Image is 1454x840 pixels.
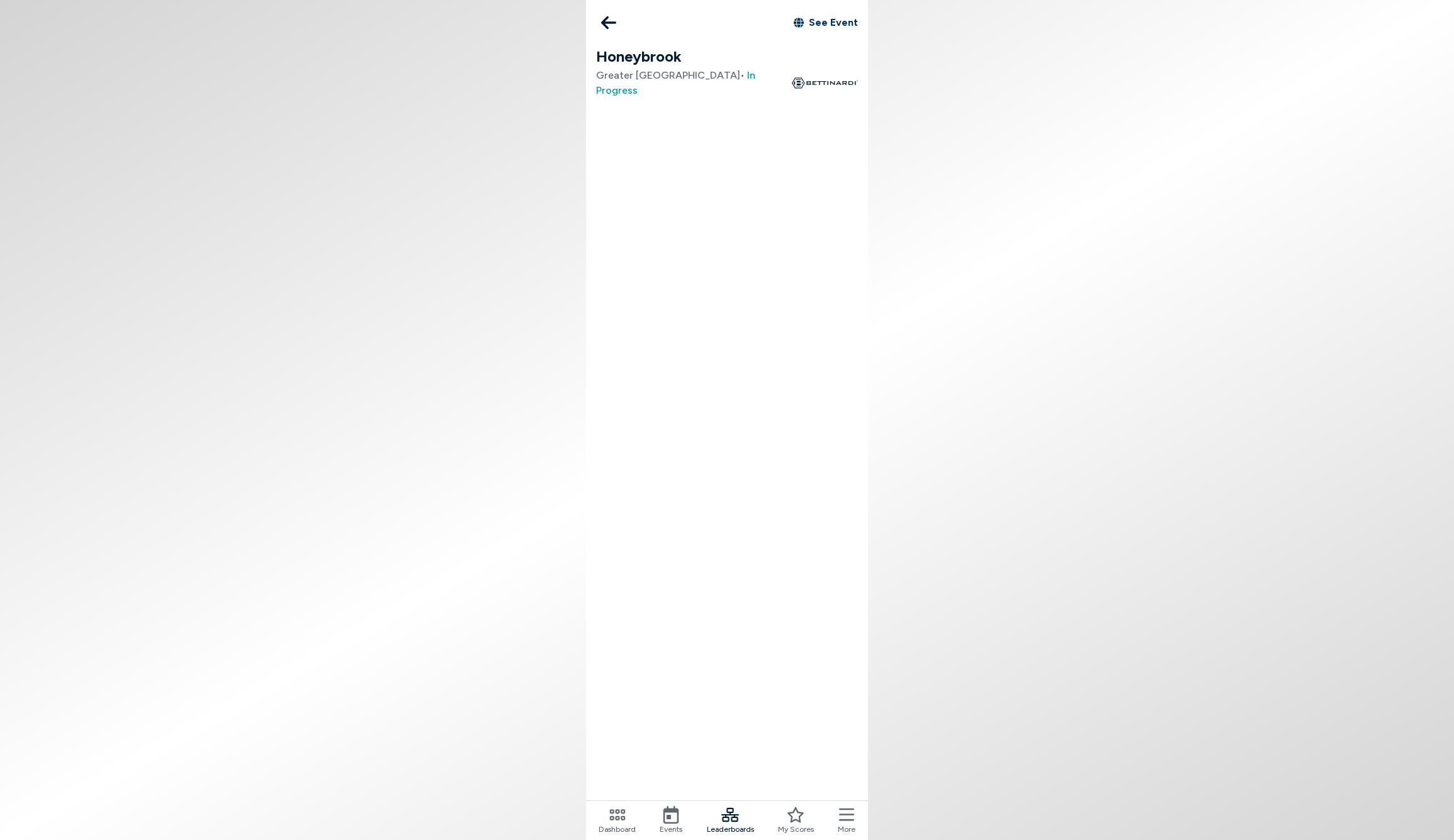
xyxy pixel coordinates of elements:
span: Leaderboards [707,824,754,835]
a: Leaderboards [707,806,754,835]
button: More [838,806,855,835]
h1: Honeybrook [596,45,858,68]
span: Greater [GEOGRAPHIC_DATA] • [596,68,792,98]
a: Events [660,806,682,835]
span: Events [660,824,682,835]
span: Dashboard [599,824,636,835]
a: Dashboard [599,806,636,835]
a: My Scores [778,806,814,835]
span: More [838,824,855,835]
a: See Event [794,15,858,30]
span: My Scores [778,824,814,835]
